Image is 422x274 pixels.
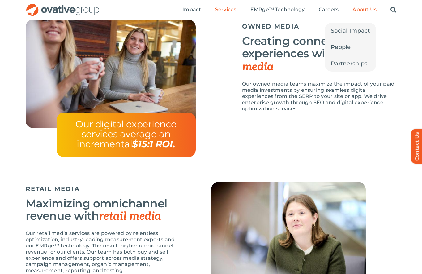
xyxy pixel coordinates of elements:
[242,47,372,74] span: owned media
[75,118,176,150] span: Our digital experience services average an incremental
[26,185,180,192] h5: RETAIL MEDIA
[319,7,339,13] a: Careers
[250,7,305,13] a: EMRge™ Technology
[331,59,367,68] span: Partnerships
[182,7,201,13] a: Impact
[331,43,351,51] span: People
[242,81,397,112] p: Our owned media teams maximize the impact of your paid media investments by ensuring seamless dig...
[331,26,370,35] span: Social Impact
[215,7,237,13] a: Services
[242,35,397,73] h3: Creating connected experiences with
[26,20,196,128] img: Media – Owned
[26,3,100,9] a: OG_Full_horizontal_RGB
[325,23,376,39] a: Social Impact
[242,23,397,30] h5: OWNED MEDIA
[390,7,396,13] a: Search
[325,55,376,72] a: Partnerships
[99,210,161,223] span: retail media
[26,230,180,274] p: Our retail media services are powered by relentless optimization, industry-leading measurement ex...
[26,197,180,223] h3: Maximizing omnichannel revenue with
[352,7,377,13] a: About Us
[325,39,376,55] a: People
[132,138,175,150] strong: $15:1 ROI.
